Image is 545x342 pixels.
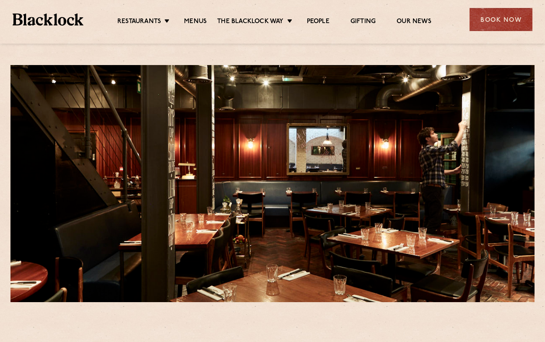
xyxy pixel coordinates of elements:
a: People [307,18,330,26]
a: The Blacklock Way [217,18,283,26]
a: Menus [184,18,207,26]
a: Restaurants [117,18,161,26]
div: Book Now [470,8,532,31]
img: BL_Textured_Logo-footer-cropped.svg [13,13,83,25]
a: Our News [397,18,431,26]
a: Gifting [350,18,376,26]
